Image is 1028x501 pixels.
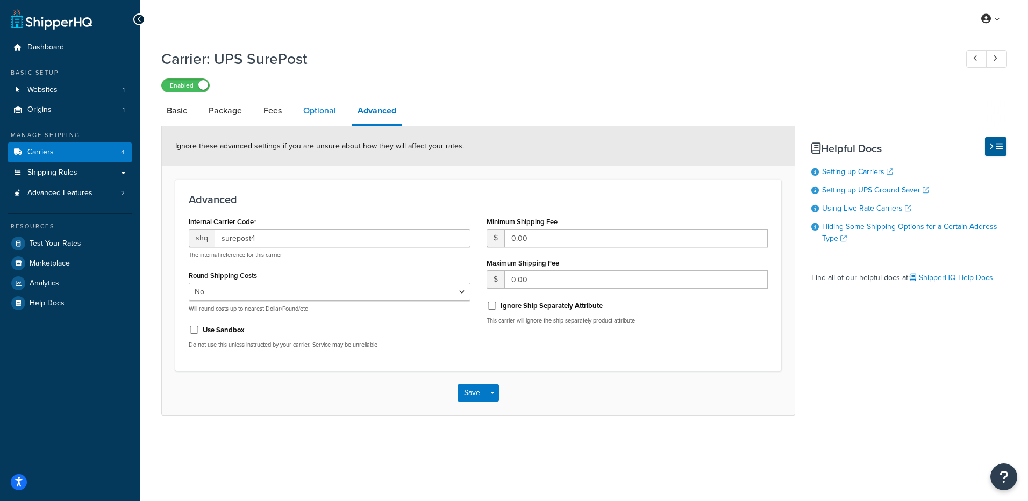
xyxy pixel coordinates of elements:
[458,384,487,402] button: Save
[487,218,558,226] label: Minimum Shipping Fee
[27,148,54,157] span: Carriers
[121,189,125,198] span: 2
[8,254,132,273] a: Marketplace
[966,50,987,68] a: Previous Record
[27,43,64,52] span: Dashboard
[189,218,256,226] label: Internal Carrier Code
[189,271,257,280] label: Round Shipping Costs
[8,183,132,203] li: Advanced Features
[487,259,559,267] label: Maximum Shipping Fee
[8,274,132,293] a: Analytics
[8,183,132,203] a: Advanced Features2
[8,80,132,100] a: Websites1
[189,229,215,247] span: shq
[27,105,52,114] span: Origins
[121,148,125,157] span: 4
[203,98,247,124] a: Package
[822,203,911,214] a: Using Live Rate Carriers
[30,279,59,288] span: Analytics
[27,85,58,95] span: Websites
[986,50,1007,68] a: Next Record
[8,234,132,253] a: Test Your Rates
[161,98,192,124] a: Basic
[811,262,1006,285] div: Find all of our helpful docs at:
[30,239,81,248] span: Test Your Rates
[811,142,1006,154] h3: Helpful Docs
[8,142,132,162] a: Carriers4
[8,38,132,58] a: Dashboard
[8,294,132,313] a: Help Docs
[203,325,245,335] label: Use Sandbox
[8,80,132,100] li: Websites
[8,68,132,77] div: Basic Setup
[352,98,402,126] a: Advanced
[123,105,125,114] span: 1
[487,317,768,325] p: This carrier will ignore the ship separately product attribute
[8,163,132,183] a: Shipping Rules
[258,98,287,124] a: Fees
[189,341,470,349] p: Do not use this unless instructed by your carrier. Service may be unreliable
[189,305,470,313] p: Will round costs up to nearest Dollar/Pound/etc
[162,79,209,92] label: Enabled
[189,251,470,259] p: The internal reference for this carrier
[123,85,125,95] span: 1
[910,272,993,283] a: ShipperHQ Help Docs
[8,142,132,162] li: Carriers
[27,189,92,198] span: Advanced Features
[27,168,77,177] span: Shipping Rules
[822,184,929,196] a: Setting up UPS Ground Saver
[161,48,946,69] h1: Carrier: UPS SurePost
[985,137,1006,156] button: Hide Help Docs
[8,131,132,140] div: Manage Shipping
[487,270,504,289] span: $
[990,463,1017,490] button: Open Resource Center
[30,259,70,268] span: Marketplace
[30,299,65,308] span: Help Docs
[487,229,504,247] span: $
[175,140,464,152] span: Ignore these advanced settings if you are unsure about how they will affect your rates.
[501,301,603,311] label: Ignore Ship Separately Attribute
[822,221,997,244] a: Hiding Some Shipping Options for a Certain Address Type
[822,166,893,177] a: Setting up Carriers
[8,100,132,120] a: Origins1
[189,194,768,205] h3: Advanced
[298,98,341,124] a: Optional
[8,222,132,231] div: Resources
[8,100,132,120] li: Origins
